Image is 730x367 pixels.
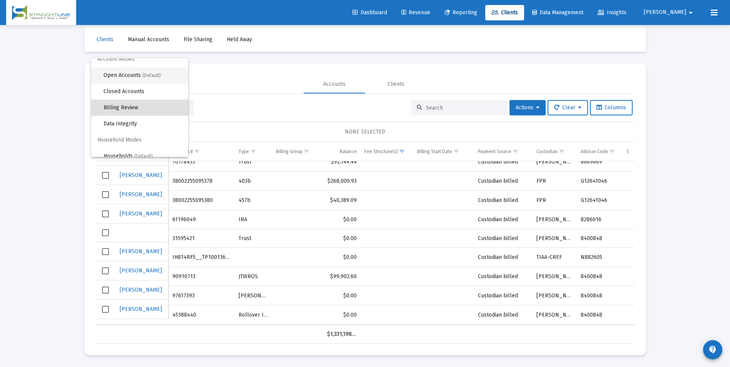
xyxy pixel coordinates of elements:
[104,83,182,100] span: Closed Accounts
[104,67,182,83] span: Open Accounts
[104,148,182,164] span: Households
[91,132,188,148] span: Household Modes
[142,73,161,78] span: (Default)
[104,116,182,132] span: Data Integrity
[91,51,188,67] span: Account Modes
[134,153,153,159] span: (Default)
[104,100,182,116] span: Billing Review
